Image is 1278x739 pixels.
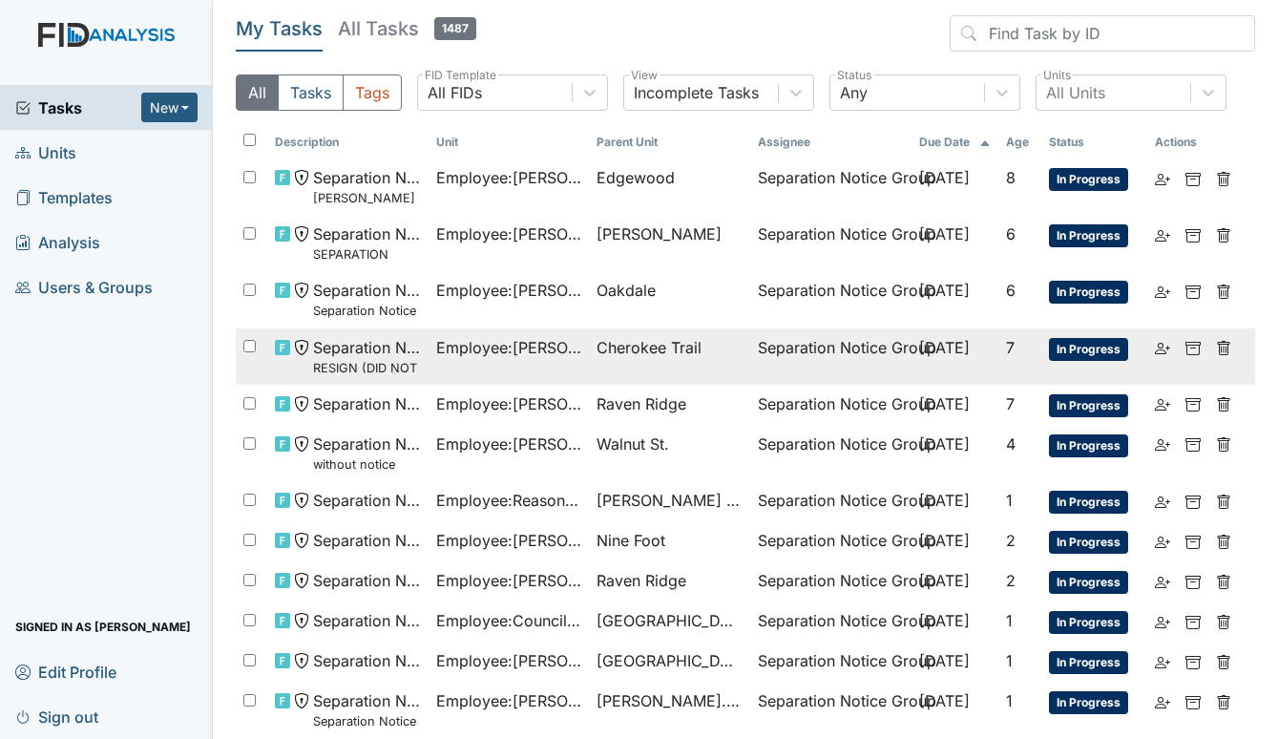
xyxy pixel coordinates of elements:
[1049,491,1128,514] span: In Progress
[313,649,421,672] span: Separation Notice
[428,81,482,104] div: All FIDs
[313,189,421,207] small: [PERSON_NAME]
[1041,126,1147,158] th: Toggle SortBy
[750,642,911,682] td: Separation Notice Group
[1185,689,1201,712] a: Archive
[1006,651,1013,670] span: 1
[750,215,911,271] td: Separation Notice Group
[919,691,970,710] span: [DATE]
[1006,571,1016,590] span: 2
[1049,531,1128,554] span: In Progress
[1185,336,1201,359] a: Archive
[750,561,911,602] td: Separation Notice Group
[750,271,911,327] td: Separation Notice Group
[436,222,582,245] span: Employee : [PERSON_NAME]
[1049,571,1128,594] span: In Progress
[1185,433,1201,455] a: Archive
[313,489,421,512] span: Separation Notice
[750,682,911,738] td: Separation Notice Group
[1185,569,1201,592] a: Archive
[436,336,582,359] span: Employee : [PERSON_NAME], Shmara
[436,166,582,189] span: Employee : [PERSON_NAME]
[1185,649,1201,672] a: Archive
[1216,222,1231,245] a: Delete
[313,279,421,320] span: Separation Notice Separation Notice
[278,74,344,111] button: Tasks
[1049,224,1128,247] span: In Progress
[313,529,421,552] span: Separation Notice
[597,222,722,245] span: [PERSON_NAME]
[998,126,1041,158] th: Toggle SortBy
[1006,434,1016,454] span: 4
[436,609,582,632] span: Employee : Council, Johneasha
[597,529,665,552] span: Nine Foot
[436,279,582,302] span: Employee : [PERSON_NAME]
[1006,281,1016,300] span: 6
[1147,126,1243,158] th: Actions
[1216,279,1231,302] a: Delete
[1049,611,1128,634] span: In Progress
[436,569,582,592] span: Employee : [PERSON_NAME]
[434,17,476,40] span: 1487
[919,491,970,510] span: [DATE]
[1185,279,1201,302] a: Archive
[1185,609,1201,632] a: Archive
[313,359,421,377] small: RESIGN (DID NOT FINISH NOTICE)
[15,612,191,642] span: Signed in as [PERSON_NAME]
[597,649,743,672] span: [GEOGRAPHIC_DATA]
[15,182,113,212] span: Templates
[1006,338,1015,357] span: 7
[911,126,998,158] th: Toggle SortBy
[750,425,911,481] td: Separation Notice Group
[436,689,582,712] span: Employee : [PERSON_NAME]
[141,93,199,122] button: New
[436,489,582,512] span: Employee : Reason, [PERSON_NAME]
[313,245,421,264] small: SEPARATION
[1216,489,1231,512] a: Delete
[597,609,743,632] span: [GEOGRAPHIC_DATA]
[1185,489,1201,512] a: Archive
[1006,224,1016,243] span: 6
[1216,689,1231,712] a: Delete
[313,609,421,632] span: Separation Notice
[436,529,582,552] span: Employee : [PERSON_NAME]
[597,336,702,359] span: Cherokee Trail
[313,689,421,730] span: Separation Notice Separation Notice
[1216,166,1231,189] a: Delete
[1006,168,1016,187] span: 8
[1216,569,1231,592] a: Delete
[750,521,911,561] td: Separation Notice Group
[950,15,1255,52] input: Find Task by ID
[313,455,421,474] small: without notice
[597,689,743,712] span: [PERSON_NAME]. ICF
[1216,433,1231,455] a: Delete
[236,15,323,42] h5: My Tasks
[15,96,141,119] a: Tasks
[1049,281,1128,304] span: In Progress
[15,702,98,731] span: Sign out
[313,712,421,730] small: Separation Notice
[919,651,970,670] span: [DATE]
[436,649,582,672] span: Employee : [PERSON_NAME]
[1185,392,1201,415] a: Archive
[267,126,429,158] th: Toggle SortBy
[1006,691,1013,710] span: 1
[1049,168,1128,191] span: In Progress
[750,385,911,425] td: Separation Notice Group
[840,81,868,104] div: Any
[597,489,743,512] span: [PERSON_NAME] Loop
[634,81,759,104] div: Incomplete Tasks
[919,531,970,550] span: [DATE]
[436,433,582,455] span: Employee : [PERSON_NAME]
[750,126,911,158] th: Assignee
[1216,529,1231,552] a: Delete
[1049,651,1128,674] span: In Progress
[1006,611,1013,630] span: 1
[919,611,970,630] span: [DATE]
[313,302,421,320] small: Separation Notice
[597,569,686,592] span: Raven Ridge
[313,433,421,474] span: Separation Notice without notice
[597,279,656,302] span: Oakdale
[919,224,970,243] span: [DATE]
